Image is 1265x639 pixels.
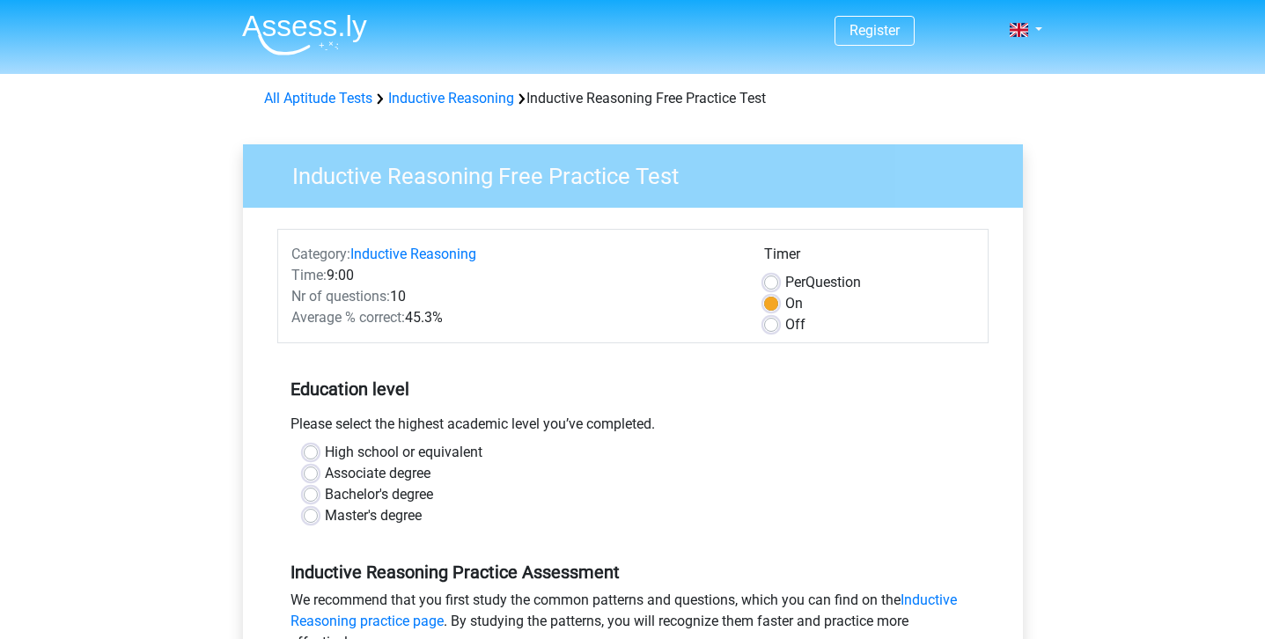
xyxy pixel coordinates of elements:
[277,414,989,442] div: Please select the highest academic level you’ve completed.
[325,463,430,484] label: Associate degree
[291,371,975,407] h5: Education level
[388,90,514,106] a: Inductive Reasoning
[291,562,975,583] h5: Inductive Reasoning Practice Assessment
[264,90,372,106] a: All Aptitude Tests
[291,288,390,305] span: Nr of questions:
[350,246,476,262] a: Inductive Reasoning
[764,244,974,272] div: Timer
[785,293,803,314] label: On
[325,505,422,526] label: Master's degree
[325,442,482,463] label: High school or equivalent
[291,309,405,326] span: Average % correct:
[291,246,350,262] span: Category:
[271,156,1010,190] h3: Inductive Reasoning Free Practice Test
[278,286,751,307] div: 10
[278,265,751,286] div: 9:00
[291,267,327,283] span: Time:
[325,484,433,505] label: Bachelor's degree
[785,314,805,335] label: Off
[785,274,805,290] span: Per
[257,88,1009,109] div: Inductive Reasoning Free Practice Test
[278,307,751,328] div: 45.3%
[242,14,367,55] img: Assessly
[785,272,861,293] label: Question
[849,22,900,39] a: Register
